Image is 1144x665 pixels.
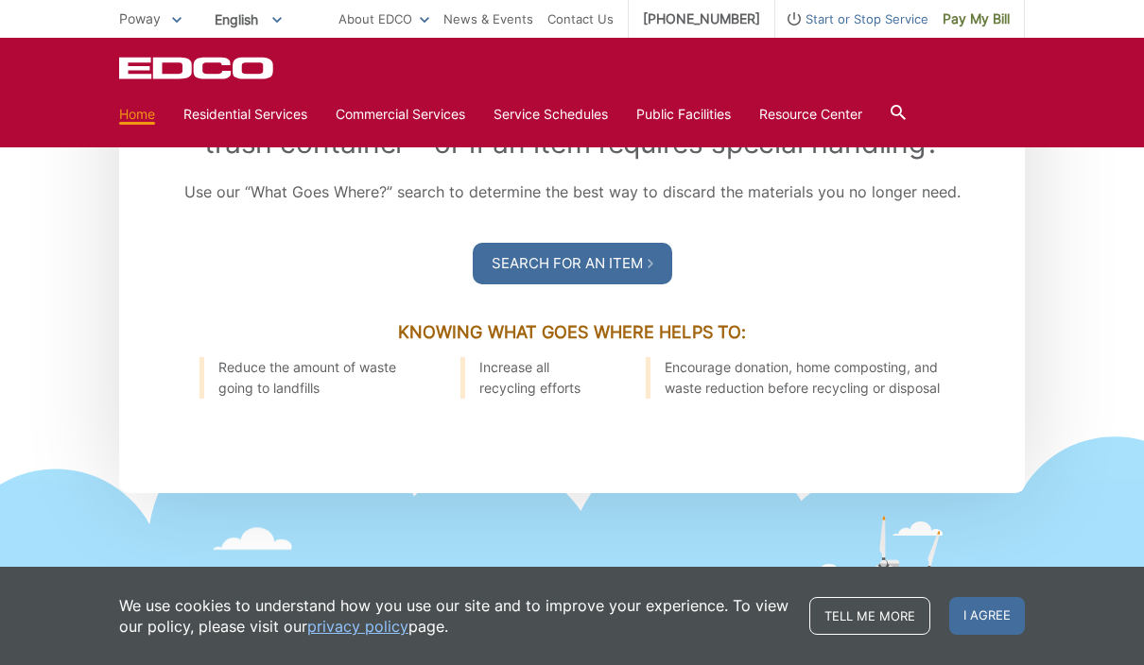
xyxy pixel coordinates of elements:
span: Pay My Bill [943,9,1010,29]
a: Public Facilities [636,104,731,125]
p: Use our “What Goes Where?” search to determine the best way to discard the materials you no longe... [162,179,982,205]
li: Increase all recycling efforts [460,357,598,399]
p: We use cookies to understand how you use our site and to improve your experience. To view our pol... [119,595,790,637]
span: English [200,4,296,35]
a: Home [119,104,155,125]
a: About EDCO [338,9,429,29]
a: privacy policy [307,616,408,637]
a: EDCD logo. Return to the homepage. [119,57,276,79]
a: Resource Center [759,104,862,125]
a: Contact Us [547,9,614,29]
a: Service Schedules [494,104,608,125]
a: Commercial Services [336,104,465,125]
li: Reduce the amount of waste going to landfills [199,357,413,399]
a: News & Events [443,9,533,29]
span: Poway [119,10,161,26]
h3: Knowing What Goes Where Helps To: [162,322,982,343]
li: Encourage donation, home composting, and waste reduction before recycling or disposal [646,357,945,399]
a: Search For an Item [473,243,672,284]
a: Residential Services [183,104,307,125]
